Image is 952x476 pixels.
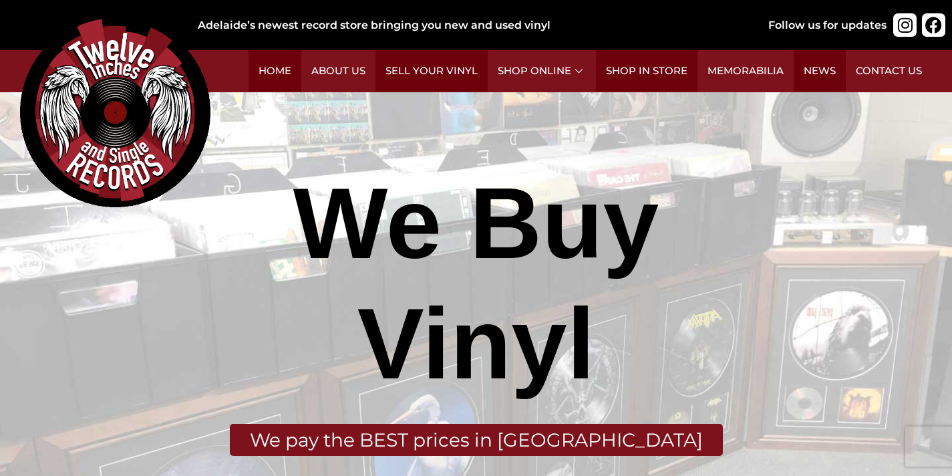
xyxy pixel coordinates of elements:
[184,163,768,404] div: We Buy Vinyl
[198,17,728,33] div: Adelaide’s newest record store bringing you new and used vinyl
[768,17,887,33] div: Follow us for updates
[249,50,301,92] a: Home
[697,50,794,92] a: Memorabilia
[794,50,846,92] a: News
[488,50,596,92] a: Shop Online
[375,50,488,92] a: Sell Your Vinyl
[846,50,932,92] a: Contact Us
[596,50,697,92] a: Shop in Store
[301,50,375,92] a: About Us
[230,424,723,456] div: We pay the BEST prices in [GEOGRAPHIC_DATA]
